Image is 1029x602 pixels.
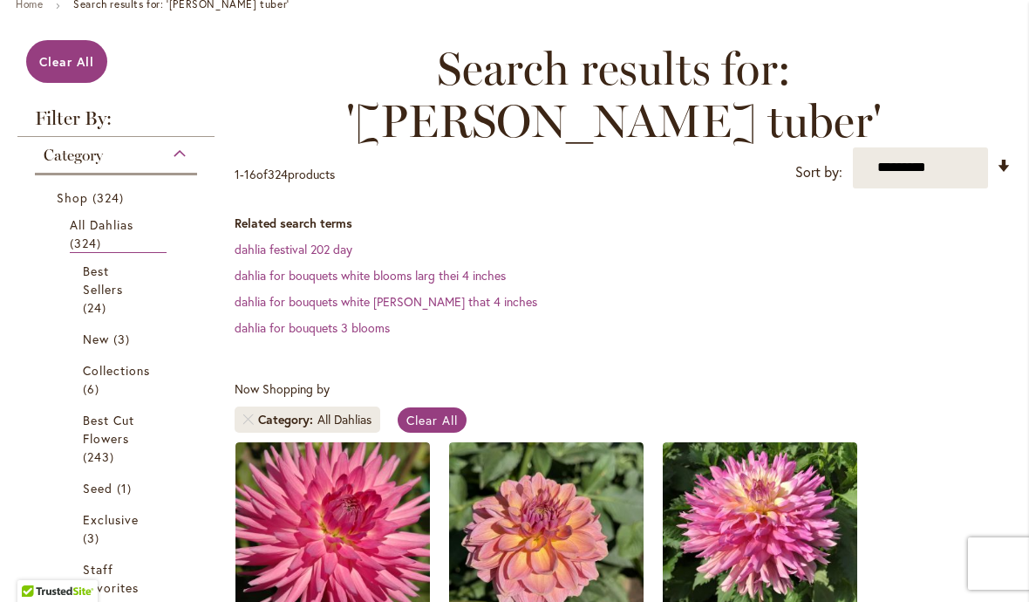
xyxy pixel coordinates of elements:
[83,510,153,547] a: Exclusive
[83,529,104,547] span: 3
[83,361,153,398] a: Collections
[83,412,134,447] span: Best Cut Flowers
[44,146,103,165] span: Category
[83,411,153,466] a: Best Cut Flowers
[83,511,139,528] span: Exclusive
[92,188,128,207] span: 324
[83,480,112,496] span: Seed
[795,156,842,188] label: Sort by:
[243,414,254,425] a: Remove Category All Dahlias
[268,166,288,182] span: 324
[235,215,1012,232] dt: Related search terms
[235,241,352,257] a: dahlia festival 202 day
[235,380,330,397] span: Now Shopping by
[83,263,123,298] span: Best Sellers
[57,188,180,207] a: Shop
[70,234,106,252] span: 324
[39,53,94,70] span: Clear All
[83,262,153,317] a: Best Sellers
[398,407,467,433] a: Clear All
[117,479,136,497] span: 1
[70,215,167,253] a: All Dahlias
[83,561,139,596] span: Staff Favorites
[235,43,994,147] span: Search results for: '[PERSON_NAME] tuber'
[235,319,390,336] a: dahlia for bouquets 3 blooms
[235,166,240,182] span: 1
[83,479,153,497] a: Seed
[83,330,153,348] a: New
[113,330,134,348] span: 3
[244,166,256,182] span: 16
[406,412,458,428] span: Clear All
[83,298,111,317] span: 24
[317,411,371,428] div: All Dahlias
[235,161,335,188] p: - of products
[26,40,107,83] a: Clear All
[83,331,109,347] span: New
[57,189,88,206] span: Shop
[83,380,104,398] span: 6
[13,540,62,589] iframe: Launch Accessibility Center
[70,216,134,233] span: All Dahlias
[83,448,119,466] span: 243
[235,267,506,284] a: dahlia for bouquets white blooms larg thei 4 inches
[83,362,151,379] span: Collections
[17,109,215,137] strong: Filter By:
[235,293,537,310] a: dahlia for bouquets white [PERSON_NAME] that 4 inches
[258,411,317,428] span: Category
